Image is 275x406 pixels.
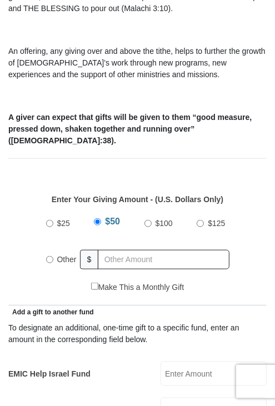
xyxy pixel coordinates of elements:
span: $50 [105,217,120,226]
input: Enter Amount [161,362,267,386]
span: Add a gift to another fund [8,308,94,316]
b: A giver can expect that gifts will be given to them “good measure, pressed down, shaken together ... [8,113,252,145]
div: To designate an additional, one-time gift to a specific fund, enter an amount in the correspondin... [8,322,267,345]
span: $125 [208,219,225,228]
span: $100 [156,219,173,228]
span: $25 [57,219,70,228]
label: Make This a Monthly Gift [91,282,184,293]
p: An offering, any giving over and above the tithe, helps to further the growth of [DEMOGRAPHIC_DAT... [8,46,267,81]
span: $ [80,250,99,269]
span: Other [57,255,77,264]
input: Other Amount [98,250,229,269]
strong: Enter Your Giving Amount - (U.S. Dollars Only) [52,195,223,204]
label: EMIC Help Israel Fund [8,368,91,380]
input: Make This a Monthly Gift [91,283,98,290]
